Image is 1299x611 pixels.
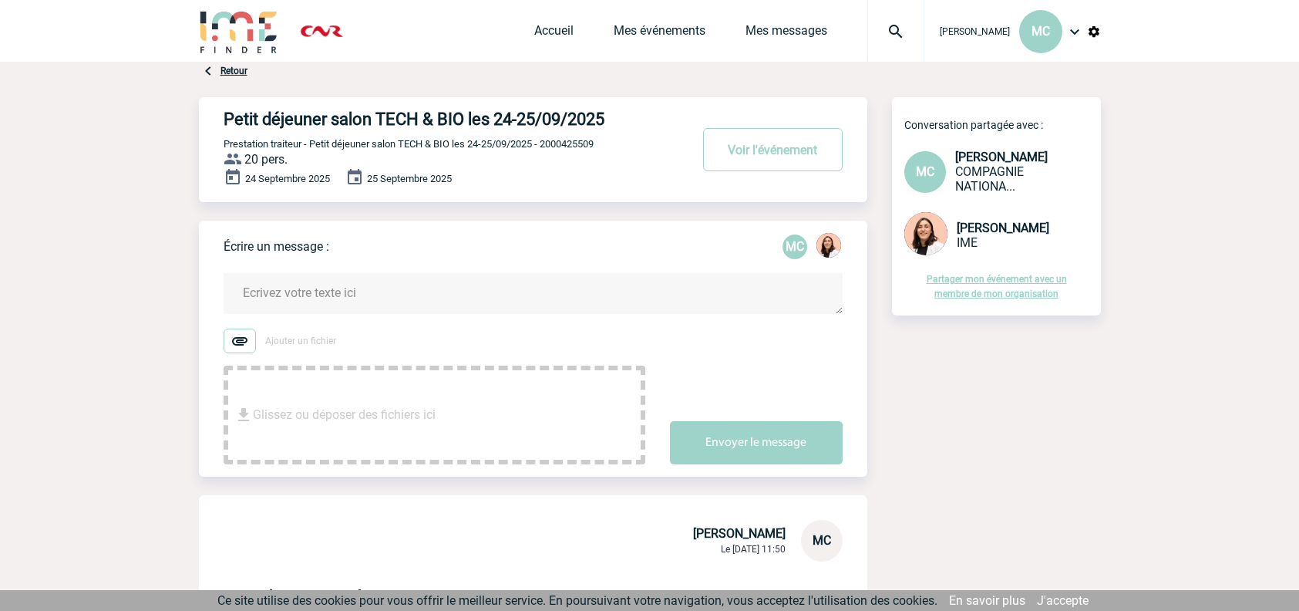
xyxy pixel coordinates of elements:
span: COMPAGNIE NATIONALE DU RHONE [955,164,1024,194]
span: [PERSON_NAME] [957,221,1049,235]
span: [PERSON_NAME] [940,26,1010,37]
span: Prestation traiteur - Petit déjeuner salon TECH & BIO les 24-25/09/2025 - 2000425509 [224,138,594,150]
span: Ce site utilise des cookies pour vous offrir le meilleur service. En poursuivant votre navigation... [217,593,937,608]
a: Partager mon événement avec un membre de mon organisation [927,274,1067,299]
div: Melissa NOBLET [816,233,841,261]
img: 129834-0.png [816,233,841,258]
button: Voir l'événement [703,128,843,171]
span: 25 Septembre 2025 [367,173,452,184]
img: 129834-0.png [904,212,947,255]
img: IME-Finder [199,9,279,53]
button: Envoyer le message [670,421,843,464]
span: 24 Septembre 2025 [245,173,330,184]
span: Glissez ou déposer des fichiers ici [253,376,436,454]
p: MC [782,235,807,259]
span: MC [1031,24,1050,39]
span: 20 pers. [244,152,288,167]
span: [PERSON_NAME] [955,150,1048,164]
a: J'accepte [1037,593,1089,608]
a: Retour [220,66,247,76]
img: file_download.svg [234,406,253,424]
div: Marie-Stéphanie CHEVILLARD [782,235,807,259]
a: En savoir plus [949,593,1025,608]
a: Mes événements [614,23,705,45]
p: Écrire un message : [224,239,329,254]
span: Ajouter un fichier [265,336,336,346]
span: IME [957,235,978,250]
h4: Petit déjeuner salon TECH & BIO les 24-25/09/2025 [224,110,644,129]
a: Accueil [534,23,574,45]
span: MC [813,533,831,548]
p: Conversation partagée avec : [904,119,1101,131]
span: Le [DATE] 11:50 [721,544,786,555]
span: [PERSON_NAME] [693,526,786,541]
span: MC [916,164,934,179]
a: Mes messages [745,23,827,45]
